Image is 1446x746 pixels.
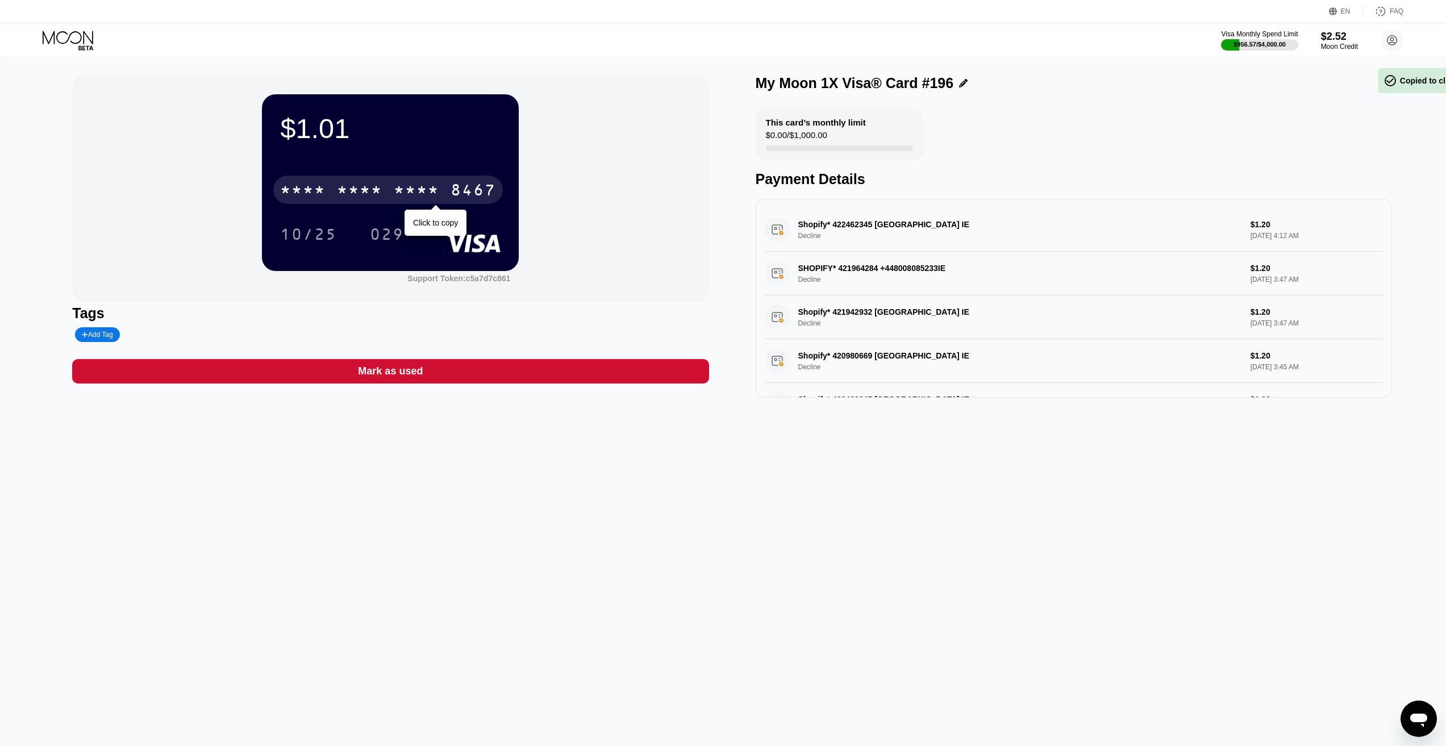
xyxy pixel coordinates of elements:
div: This card’s monthly limit [766,118,866,127]
div: EN [1341,7,1351,15]
div: Support Token:c5a7d7c861 [407,274,510,283]
div: 10/25 [272,220,345,248]
div: 029 [361,220,412,248]
div: Mark as used [72,359,709,384]
div: $956.57 / $4,000.00 [1234,41,1286,48]
div: Payment Details [756,171,1392,187]
div: EN [1329,6,1364,17]
div: $0.00 / $1,000.00 [766,130,827,145]
div: Mark as used [358,365,423,378]
div: Add Tag [82,331,112,339]
div: Click to copy [413,218,458,227]
div: 8467 [451,182,496,201]
div: Add Tag [75,327,119,342]
span:  [1384,74,1397,87]
div: 10/25 [280,227,337,245]
div: $2.52Moon Credit [1321,31,1358,51]
iframe: Mesajlaşma penceresini başlatma düğmesi, görüşme devam ediyor [1401,701,1437,737]
div: Visa Monthly Spend Limit$956.57/$4,000.00 [1221,30,1298,51]
div: My Moon 1X Visa® Card #196 [756,75,954,91]
div: FAQ [1364,6,1403,17]
div: 029 [370,227,404,245]
div: Tags [72,305,709,322]
div: FAQ [1390,7,1403,15]
div: Support Token: c5a7d7c861 [407,274,510,283]
div: Moon Credit [1321,43,1358,51]
div: $2.52 [1321,31,1358,43]
div: $1.01 [280,112,501,144]
div: Visa Monthly Spend Limit [1221,30,1298,38]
